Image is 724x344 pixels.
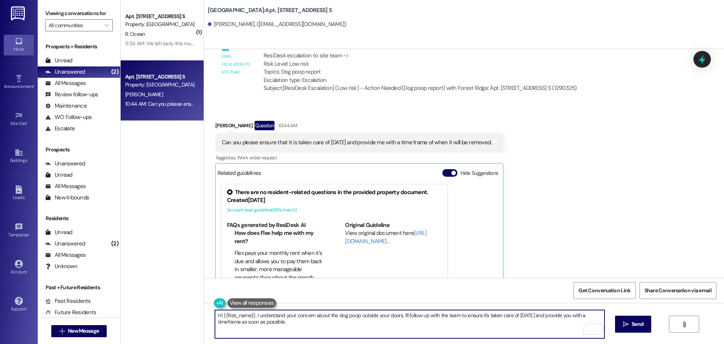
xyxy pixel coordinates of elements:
[45,57,72,65] div: Unread
[222,139,492,147] div: Can you please ensure that it is taken care of [DATE] and provide me with a time frame of when it...
[45,309,96,316] div: Future Residents
[45,297,91,305] div: Past Residents
[38,214,120,222] div: Residents
[11,6,26,20] img: ResiDesk Logo
[125,91,163,98] span: [PERSON_NAME]
[227,221,305,229] b: FAQs generated by ResiDesk AI
[125,40,454,47] div: 9:56 AM: We left early this morning so couldn't drop the keys off , so the apartment is unlocked....
[45,262,77,270] div: Unknown
[27,120,28,125] span: •
[45,160,85,168] div: Unanswered
[125,12,195,20] div: Apt. [STREET_ADDRESS] S
[38,146,120,154] div: Prospects
[4,221,34,241] a: Templates •
[45,228,72,236] div: Unread
[640,282,716,299] button: Share Conversation via email
[218,169,261,180] div: Related guidelines
[45,102,87,110] div: Maintenance
[49,19,101,31] input: All communities
[227,206,442,214] div: Account level guideline ( 66 % match)
[264,84,577,92] div: Subject: [ResiDesk Escalation] (Low risk) - Action Needed (Dog poop report) with Forest Ridge: Ap...
[109,238,120,250] div: (2)
[4,109,34,130] a: Site Visit •
[29,231,30,236] span: •
[235,229,324,245] li: How does Flex help me with my rent?
[623,321,629,327] i: 
[34,83,35,88] span: •
[45,171,72,179] div: Unread
[345,229,442,245] div: View original document here
[227,188,442,196] div: There are no resident-related questions in the provided property document.
[276,122,297,130] div: 10:44 AM
[345,229,426,245] a: [URL][DOMAIN_NAME]…
[45,194,89,202] div: New Inbounds
[237,154,277,161] span: Work order request
[125,100,396,107] div: 10:44 AM: Can you please ensure that it is taken care of [DATE] and provide me with a time frame ...
[51,325,107,337] button: New Message
[125,73,195,81] div: Apt. [STREET_ADDRESS] S
[45,251,86,259] div: All Messages
[215,152,504,163] div: Tagged as:
[68,327,99,335] span: New Message
[615,316,652,333] button: Send
[4,146,34,167] a: Buildings
[45,182,86,190] div: All Messages
[59,328,65,334] i: 
[4,183,34,204] a: Leads
[38,43,120,51] div: Prospects + Residents
[215,121,504,133] div: [PERSON_NAME]
[208,20,347,28] div: [PERSON_NAME]. ([EMAIL_ADDRESS][DOMAIN_NAME])
[4,295,34,315] a: Support
[235,249,324,282] li: Flex pays your monthly rent when it's due and allows you to pay them back in smaller, more manage...
[104,22,109,28] i: 
[4,258,34,278] a: Account
[45,68,85,76] div: Unanswered
[345,221,390,229] b: Original Guideline
[681,321,687,327] i: 
[644,287,712,295] span: Share Conversation via email
[45,8,113,19] label: Viewing conversations for
[264,52,577,84] div: ResiDesk escalation to site team -> Risk Level: Low risk Topics: Dog poop report Escalation type:...
[255,121,275,130] div: Question
[38,284,120,292] div: Past + Future Residents
[208,6,332,14] b: [GEOGRAPHIC_DATA]: Apt. [STREET_ADDRESS] S
[578,287,630,295] span: Get Conversation Link
[45,125,75,133] div: Escalate
[221,52,251,77] div: Email escalation to site team
[45,240,85,248] div: Unanswered
[574,282,635,299] button: Get Conversation Link
[4,35,34,55] a: Inbox
[460,169,499,177] label: Hide Suggestions
[45,79,86,87] div: All Messages
[227,196,442,204] div: Created [DATE]
[45,91,98,99] div: Review follow-ups
[632,320,643,328] span: Send
[125,81,195,89] div: Property: [GEOGRAPHIC_DATA]
[125,31,145,37] span: R. Ocean
[215,310,604,338] textarea: To enrich screen reader interactions, please activate Accessibility in Grammarly extension settings
[45,113,92,121] div: WO Follow-ups
[125,20,195,28] div: Property: [GEOGRAPHIC_DATA]
[109,66,120,78] div: (2)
